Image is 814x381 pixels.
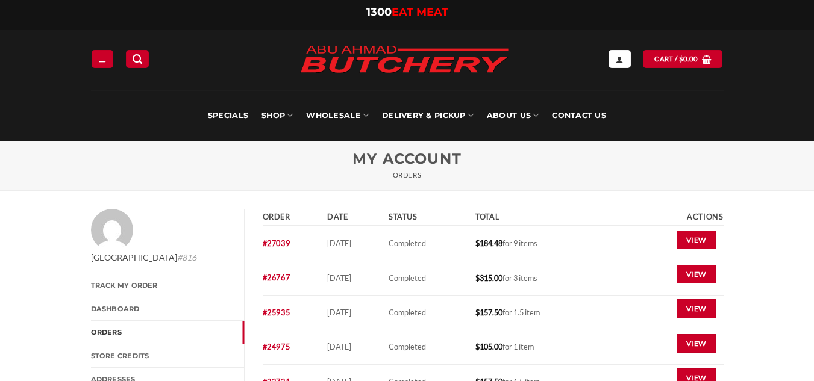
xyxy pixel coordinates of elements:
[472,296,626,330] td: for 1.5 item
[475,273,480,283] span: $
[679,55,698,63] bdi: 0.00
[263,238,290,248] a: View order number 27039
[91,321,244,344] a: Orders
[327,238,351,248] time: [DATE]
[487,90,539,141] a: About Us
[91,209,133,251] img: Avatar of Arkana College
[91,297,244,320] a: Dashboard
[290,37,519,83] img: Abu Ahmad Butchery
[92,50,113,67] a: Menu
[677,265,716,284] a: View order 26767
[472,226,626,261] td: for 9 items
[472,330,626,365] td: for 1 item
[475,308,502,317] span: 157.50
[126,50,149,67] a: Search
[677,299,716,318] a: View order 25935
[366,5,392,19] span: 1300
[389,212,418,221] span: Status
[393,171,421,179] small: Orders
[475,238,480,248] span: $
[261,90,293,141] a: SHOP
[654,54,698,64] span: Cart /
[687,212,723,221] span: Actions
[475,342,502,352] span: 105.00
[327,342,351,352] time: [DATE]
[677,231,716,250] a: View order 27039
[382,90,474,141] a: Delivery & Pickup
[177,252,196,262] em: #816
[263,308,290,317] a: View order number 25935
[263,212,290,221] span: Order
[475,342,480,352] span: $
[208,90,248,141] a: Specials
[385,261,472,296] td: Completed
[91,150,724,168] h1: My Account
[679,54,683,64] span: $
[385,296,472,330] td: Completed
[677,334,716,353] a: View order 24975
[385,226,472,261] td: Completed
[472,261,626,296] td: for 3 items
[327,273,351,283] time: [DATE]
[552,90,606,141] a: Contact Us
[475,212,499,221] span: Total
[327,308,351,317] time: [DATE]
[475,273,502,283] span: 315.00
[306,90,369,141] a: Wholesale
[327,212,348,221] span: Date
[385,330,472,365] td: Completed
[475,238,502,248] span: 184.48
[91,274,244,297] a: Track My Order
[475,308,480,317] span: $
[609,50,630,67] a: My account
[643,50,722,67] a: View cart
[91,344,244,367] a: Store Credits
[366,5,448,19] a: 1300EAT MEAT
[392,5,448,19] span: EAT MEAT
[263,342,290,352] a: View order number 24975
[91,251,196,265] span: [GEOGRAPHIC_DATA]
[263,273,290,282] a: View order number 26767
